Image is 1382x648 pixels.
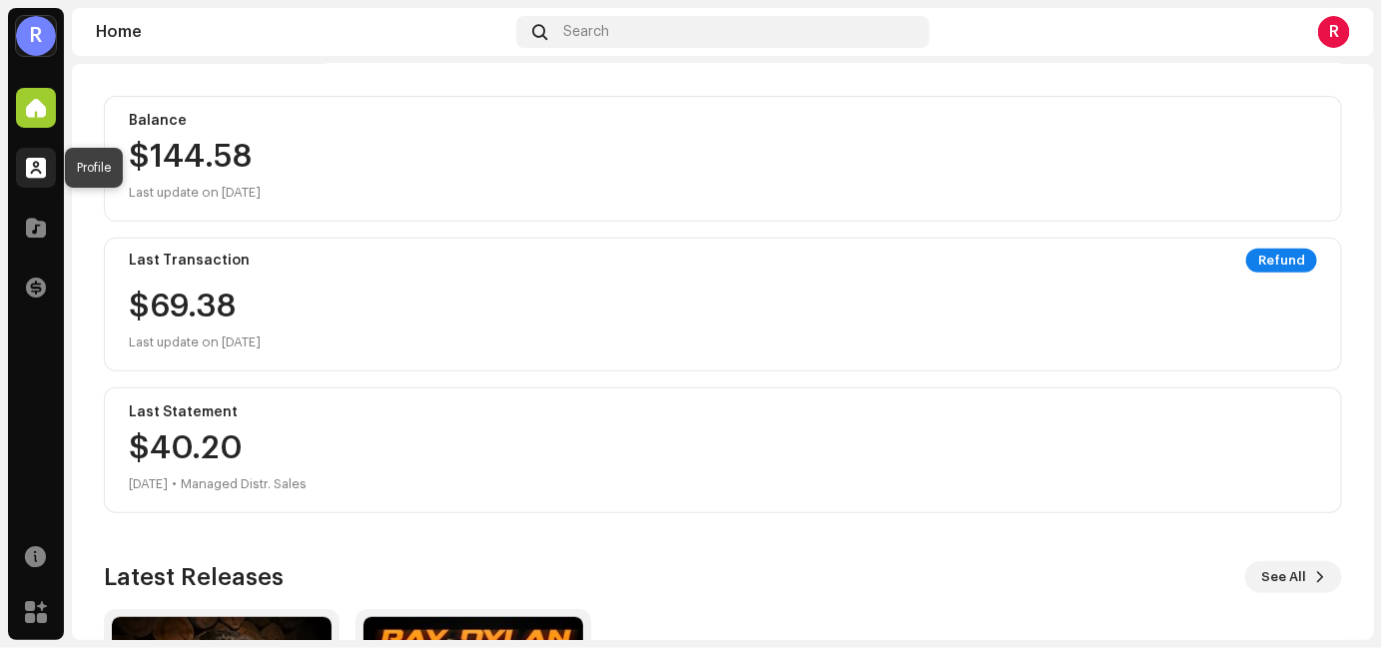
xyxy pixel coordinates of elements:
[104,387,1342,513] re-o-card-value: Last Statement
[563,24,609,40] span: Search
[1246,249,1317,273] div: Refund
[129,472,168,496] div: [DATE]
[129,253,250,269] div: Last Transaction
[129,181,1317,205] div: Last update on [DATE]
[129,330,261,354] div: Last update on [DATE]
[96,24,508,40] div: Home
[129,404,1317,420] div: Last Statement
[1245,561,1342,593] button: See All
[181,472,307,496] div: Managed Distr. Sales
[172,472,177,496] div: •
[1261,557,1306,597] span: See All
[16,16,56,56] div: R
[1318,16,1350,48] div: R
[104,96,1342,222] re-o-card-value: Balance
[104,561,284,593] h3: Latest Releases
[129,113,1317,129] div: Balance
